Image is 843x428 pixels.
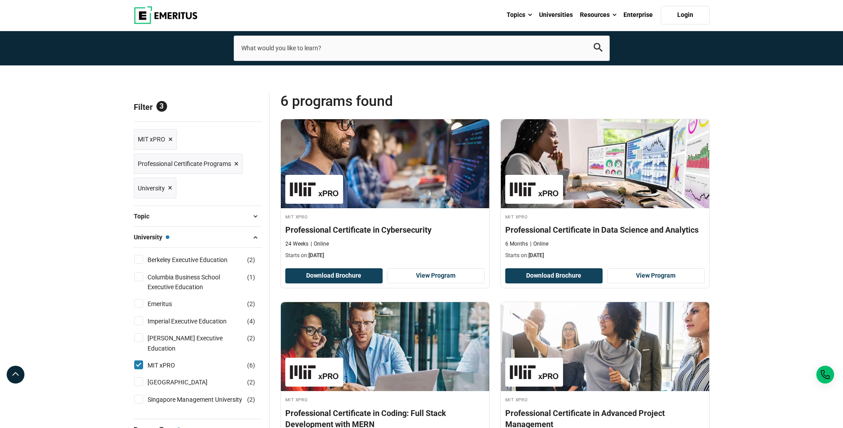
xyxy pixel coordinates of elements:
a: [GEOGRAPHIC_DATA] [148,377,225,387]
span: 6 Programs found [280,92,495,110]
p: 24 Weeks [285,240,308,248]
img: MIT xPRO [290,362,339,382]
h4: MIT xPRO [285,213,485,220]
a: [PERSON_NAME] Executive Education [148,333,261,353]
a: Berkeley Executive Education [148,255,245,265]
a: View Program [387,268,485,283]
a: Cybersecurity Course by MIT xPRO - October 16, 2025 MIT xPRO MIT xPRO Professional Certificate in... [281,119,489,264]
span: 2 [249,335,253,342]
span: Topic [134,211,156,221]
button: search [594,43,603,53]
span: 2 [249,379,253,386]
span: ( ) [247,377,255,387]
button: Topic [134,210,262,223]
span: 4 [249,318,253,325]
span: ( ) [247,395,255,404]
span: 2 [249,396,253,403]
span: University [138,183,165,193]
p: Starts on: [505,252,705,259]
span: 1 [249,274,253,281]
img: MIT xPRO [510,362,559,382]
span: × [168,133,173,146]
p: Starts on: [285,252,485,259]
a: University × [134,178,176,198]
h4: MIT xPRO [285,396,485,403]
span: Professional Certificate Programs [138,159,231,169]
span: ( ) [247,316,255,326]
a: search [594,45,603,54]
a: Professional Certificate Programs × [134,153,243,174]
span: 2 [249,256,253,263]
span: 2 [249,300,253,307]
img: Professional Certificate in Cybersecurity | Online Cybersecurity Course [281,119,489,208]
a: MIT xPRO [148,360,193,370]
span: × [168,182,172,194]
h4: Professional Certificate in Cybersecurity [285,224,485,235]
a: Columbia Business School Executive Education [148,272,261,292]
span: MIT xPRO [138,134,165,144]
span: × [234,157,239,170]
span: ( ) [247,255,255,265]
a: Reset all [235,102,262,114]
img: Professional Certificate in Advanced Project Management | Online Project Management Course [501,302,709,391]
a: Login [661,6,710,24]
span: [DATE] [308,252,324,258]
button: University [134,230,262,244]
span: ( ) [247,299,255,309]
p: 6 Months [505,240,528,248]
button: Download Brochure [285,268,383,283]
a: Emeritus [148,299,190,309]
img: Professional Certificate in Data Science and Analytics | Online Data Science and Analytics Course [501,119,709,208]
img: Professional Certificate in Coding: Full Stack Development with MERN | Online Coding Course [281,302,489,391]
h4: MIT xPRO [505,396,705,403]
span: 6 [249,362,253,369]
a: MIT xPRO × [134,129,177,150]
a: View Program [607,268,705,283]
span: ( ) [247,333,255,343]
span: ( ) [247,360,255,370]
p: Filter [134,92,262,121]
img: MIT xPRO [290,179,339,199]
button: Download Brochure [505,268,603,283]
a: Singapore Management University [148,395,260,404]
img: MIT xPRO [510,179,559,199]
a: Imperial Executive Education [148,316,244,326]
span: [DATE] [528,252,544,258]
span: 3 [156,101,167,112]
a: Data Science and Analytics Course by MIT xPRO - October 16, 2025 MIT xPRO MIT xPRO Professional C... [501,119,709,264]
span: University [134,232,169,242]
h4: Professional Certificate in Data Science and Analytics [505,224,705,235]
input: search-page [234,36,610,61]
span: ( ) [247,272,255,282]
p: Online [530,240,548,248]
p: Online [311,240,329,248]
h4: MIT xPRO [505,213,705,220]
